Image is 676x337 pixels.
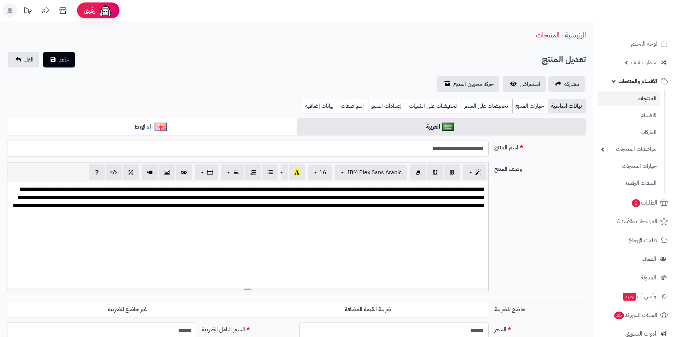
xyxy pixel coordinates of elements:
a: خيارات المنتجات [598,159,660,174]
a: لوحة التحكم [598,35,672,52]
img: English [155,123,167,131]
a: تخفيضات على السعر [461,99,512,113]
a: السلات المتروكة25 [598,307,672,324]
span: جديد [623,293,636,301]
a: وآتس آبجديد [598,288,672,305]
a: الأقسام [598,108,660,123]
label: ضريبة القيمة المضافة [248,302,489,317]
span: المراجعات والأسئلة [617,217,657,226]
label: السعر [491,323,589,334]
span: لوحة التحكم [631,39,657,49]
a: الماركات [598,125,660,140]
a: بيانات أساسية [548,99,586,113]
a: إعدادات السيو [368,99,406,113]
a: المنتجات [536,30,559,40]
a: مشاركه [548,76,585,92]
a: الملفات الرقمية [598,176,660,191]
button: حفظ [43,52,75,67]
button: IBM Plex Sans Arabic [335,165,407,180]
a: استعراض [503,76,546,92]
label: وصف المنتج [491,162,589,173]
a: الغاء [8,52,39,67]
a: العربية [297,118,586,136]
span: العملاء [642,254,656,264]
span: حركة مخزون المنتج [453,80,494,88]
span: الغاء [24,55,34,64]
span: مشاركه [564,80,579,88]
span: IBM Plex Sans Arabic [348,168,402,177]
a: بيانات إضافية [302,99,338,113]
a: تحديثات المنصة [19,4,36,19]
label: اسم المنتج [491,141,589,152]
span: المدونة [641,273,656,283]
a: المواصفات [338,99,368,113]
a: الطلبات1 [598,194,672,211]
label: السعر شامل الضريبة [199,323,297,334]
span: 16 [319,168,326,177]
span: رفيق [84,6,95,15]
span: استعراض [520,80,540,88]
span: طلبات الإرجاع [629,235,657,245]
span: سمارت لايف [631,58,656,67]
a: خيارات المنتج [512,99,548,113]
span: 1 [631,199,641,207]
a: طلبات الإرجاع [598,232,672,249]
img: العربية [442,123,454,131]
span: 25 [614,311,624,320]
span: الطلبات [631,198,657,208]
img: logo-2.png [628,5,669,20]
a: العملاء [598,250,672,267]
a: مواصفات المنتجات [598,142,660,157]
img: ai-face.png [98,4,112,18]
a: الرئيسية [565,30,586,40]
label: خاضع للضريبة [491,302,589,314]
label: غير خاضع للضريبه [7,302,248,317]
span: الأقسام والمنتجات [618,76,657,86]
a: English [7,118,297,136]
span: حفظ [59,55,69,64]
button: 16 [308,165,332,180]
a: المدونة [598,269,672,286]
a: المنتجات [598,91,660,106]
span: وآتس آب [622,291,656,301]
a: المراجعات والأسئلة [598,213,672,230]
h2: تعديل المنتج [542,52,586,67]
span: السلات المتروكة [613,310,657,320]
a: حركة مخزون المنتج [437,76,499,92]
a: تخفيضات على الكميات [406,99,461,113]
